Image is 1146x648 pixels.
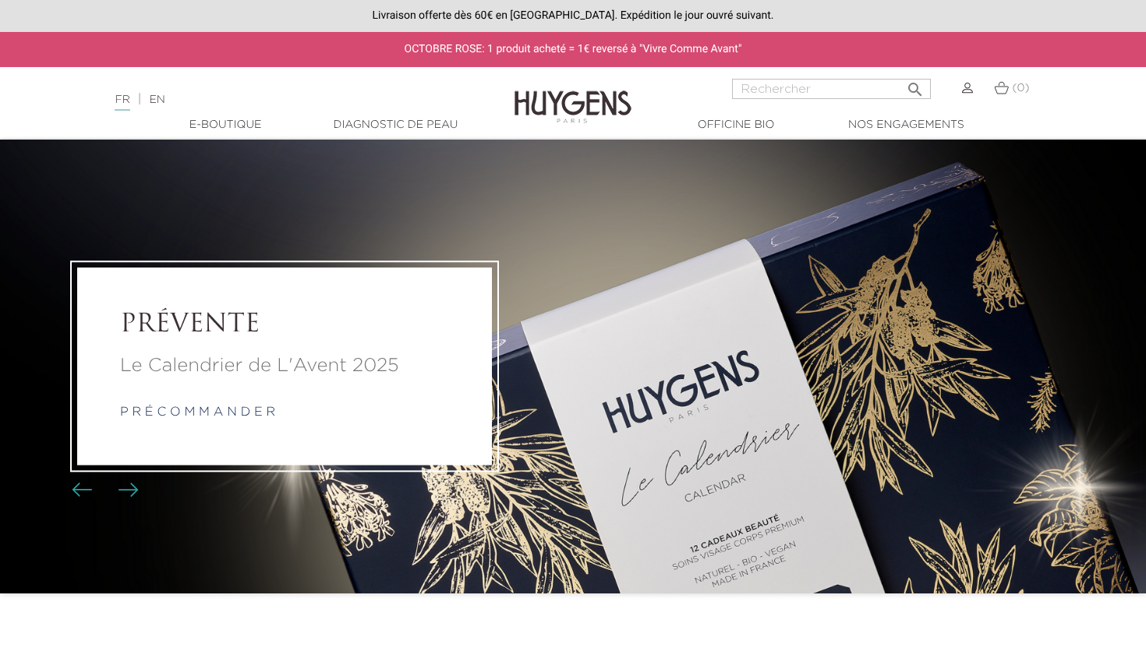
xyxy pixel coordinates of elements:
[107,90,465,109] div: |
[1012,83,1029,94] span: (0)
[120,352,449,381] a: Le Calendrier de L'Avent 2025
[906,76,925,94] i: 
[115,94,129,111] a: FR
[120,310,449,340] a: PRÉVENTE
[828,117,984,133] a: Nos engagements
[658,117,814,133] a: Officine Bio
[317,117,473,133] a: Diagnostic de peau
[515,66,631,126] img: Huygens
[120,407,275,420] a: p r é c o m m a n d e r
[78,479,129,502] div: Boutons du carrousel
[732,79,931,99] input: Rechercher
[901,74,929,95] button: 
[147,117,303,133] a: E-Boutique
[149,94,164,105] a: EN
